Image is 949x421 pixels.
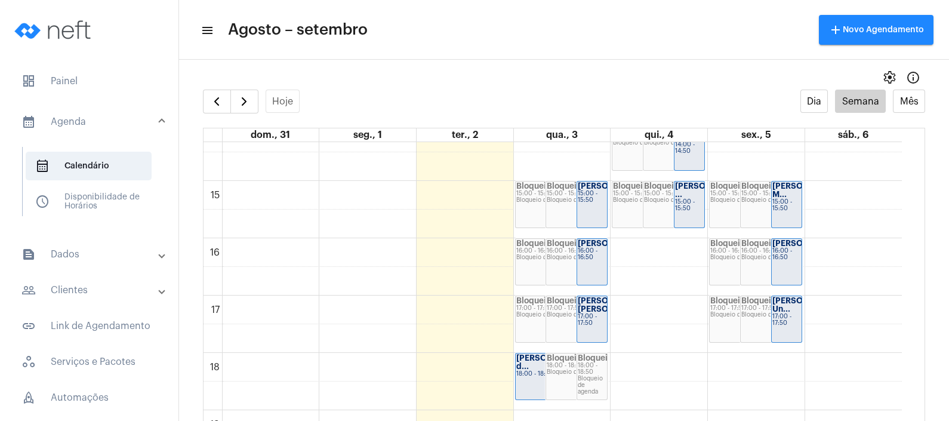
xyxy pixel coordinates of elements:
[800,90,828,113] button: Dia
[644,197,704,204] div: Bloqueio de agenda
[26,152,152,180] span: Calendário
[901,66,925,90] button: Info
[710,190,770,197] div: 15:00 - 15:50
[836,128,871,142] a: 6 de setembro de 2025
[710,182,745,190] strong: Bloqueio
[21,283,159,297] mat-panel-title: Clientes
[547,354,581,362] strong: Bloqueio
[351,128,384,142] a: 1 de setembro de 2025
[710,312,770,318] div: Bloqueio de agenda
[772,297,839,313] strong: [PERSON_NAME] Un...
[7,103,178,141] mat-expansion-panel-header: sidenav iconAgenda
[21,115,36,129] mat-icon: sidenav icon
[578,354,612,362] strong: Bloqueio
[516,197,576,204] div: Bloqueio de agenda
[208,362,222,373] div: 18
[7,276,178,305] mat-expansion-panel-header: sidenav iconClientes
[547,182,581,190] strong: Bloqueio
[710,239,745,247] strong: Bloqueio
[877,66,901,90] button: settings
[12,312,167,340] span: Link de Agendamento
[516,239,551,247] strong: Bloqueio
[644,140,704,146] div: Bloqueio de agenda
[613,197,673,204] div: Bloqueio de agenda
[741,254,801,261] div: Bloqueio de agenda
[613,182,648,190] strong: Bloqueio
[516,354,583,370] strong: [PERSON_NAME] d...
[710,254,770,261] div: Bloqueio de agenda
[21,115,159,129] mat-panel-title: Agenda
[21,319,36,333] mat-icon: sidenav icon
[741,190,801,197] div: 15:00 - 15:50
[230,90,258,113] button: Próximo Semana
[578,239,652,247] strong: [PERSON_NAME]...
[741,197,801,204] div: Bloqueio de agenda
[266,90,300,113] button: Hoje
[772,239,846,247] strong: [PERSON_NAME]...
[547,312,606,318] div: Bloqueio de agenda
[10,6,99,54] img: logo-neft-novo-2.png
[547,239,581,247] strong: Bloqueio
[741,248,801,254] div: 16:00 - 16:50
[828,26,924,34] span: Novo Agendamento
[203,90,231,113] button: Semana Anterior
[578,314,606,327] div: 17:00 - 17:50
[828,23,843,37] mat-icon: add
[613,190,673,197] div: 15:00 - 15:50
[516,297,551,305] strong: Bloqueio
[906,70,920,85] mat-icon: Info
[578,376,606,395] div: Bloqueio de agenda
[516,305,576,312] div: 17:00 - 17:50
[21,247,159,262] mat-panel-title: Dados
[21,247,36,262] mat-icon: sidenav icon
[819,15,933,45] button: Novo Agendamento
[893,90,925,113] button: Mês
[7,240,178,269] mat-expansion-panel-header: sidenav iconDados
[547,297,581,305] strong: Bloqueio
[578,362,606,376] div: 18:00 - 18:50
[208,190,222,201] div: 15
[547,362,606,369] div: 18:00 - 18:50
[21,391,36,405] span: sidenav icon
[516,312,576,318] div: Bloqueio de agenda
[741,239,776,247] strong: Bloqueio
[710,305,770,312] div: 17:00 - 17:50
[741,297,776,305] strong: Bloqueio
[547,190,606,197] div: 15:00 - 15:50
[675,142,704,155] div: 14:00 - 14:50
[547,248,606,254] div: 16:00 - 16:50
[21,355,36,369] span: sidenav icon
[710,248,770,254] div: 16:00 - 16:50
[516,248,576,254] div: 16:00 - 16:50
[578,297,652,313] strong: [PERSON_NAME] [PERSON_NAME]...
[209,305,222,315] div: 17
[772,248,801,261] div: 16:00 - 16:50
[516,190,576,197] div: 15:00 - 15:50
[578,182,652,190] strong: [PERSON_NAME]...
[547,197,606,204] div: Bloqueio de agenda
[710,297,745,305] strong: Bloqueio
[642,128,676,142] a: 4 de setembro de 2025
[516,182,551,190] strong: Bloqueio
[772,199,801,212] div: 15:00 - 15:50
[772,182,839,198] strong: [PERSON_NAME] M...
[201,23,212,38] mat-icon: sidenav icon
[578,248,606,261] div: 16:00 - 16:50
[835,90,886,113] button: Semana
[7,141,178,233] div: sidenav iconAgenda
[208,247,222,258] div: 16
[739,128,774,142] a: 5 de setembro de 2025
[547,305,606,312] div: 17:00 - 17:50
[644,182,679,190] strong: Bloqueio
[21,74,36,88] span: sidenav icon
[26,188,152,216] span: Disponibilidade de Horários
[35,195,50,209] span: sidenav icon
[644,190,704,197] div: 15:00 - 15:50
[710,197,770,204] div: Bloqueio de agenda
[882,70,896,85] span: settings
[675,182,742,198] strong: [PERSON_NAME] ...
[516,371,576,377] div: 18:00 - 18:50
[578,190,606,204] div: 15:00 - 15:50
[544,128,580,142] a: 3 de setembro de 2025
[12,348,167,376] span: Serviços e Pacotes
